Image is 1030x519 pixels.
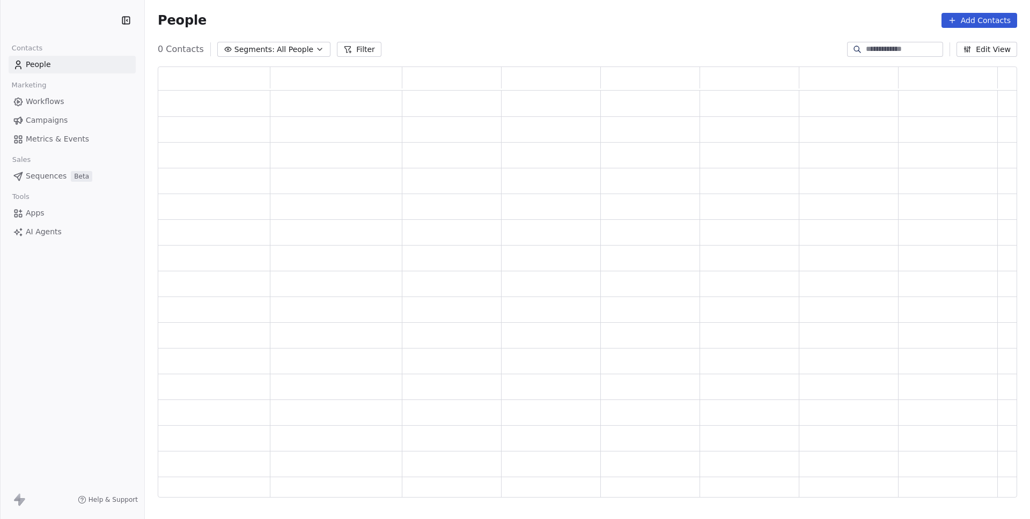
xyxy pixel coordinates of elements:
a: Help & Support [78,495,138,504]
span: Sequences [26,170,67,182]
span: People [26,59,51,70]
button: Edit View [957,42,1017,57]
span: Campaigns [26,115,68,126]
span: AI Agents [26,226,62,238]
span: People [158,12,207,28]
button: Filter [337,42,381,57]
a: Metrics & Events [9,130,136,148]
span: Marketing [7,77,51,93]
a: Campaigns [9,112,136,129]
a: People [9,56,136,73]
span: 0 Contacts [158,43,204,56]
a: AI Agents [9,223,136,241]
span: Workflows [26,96,64,107]
span: Sales [8,152,35,168]
a: Workflows [9,93,136,110]
span: Segments: [234,44,275,55]
button: Add Contacts [941,13,1017,28]
span: Contacts [7,40,47,56]
span: Apps [26,207,45,219]
a: Apps [9,204,136,222]
span: Help & Support [89,495,138,504]
a: SequencesBeta [9,167,136,185]
span: Beta [71,171,92,182]
span: Metrics & Events [26,134,89,145]
span: All People [277,44,313,55]
span: Tools [8,189,34,205]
